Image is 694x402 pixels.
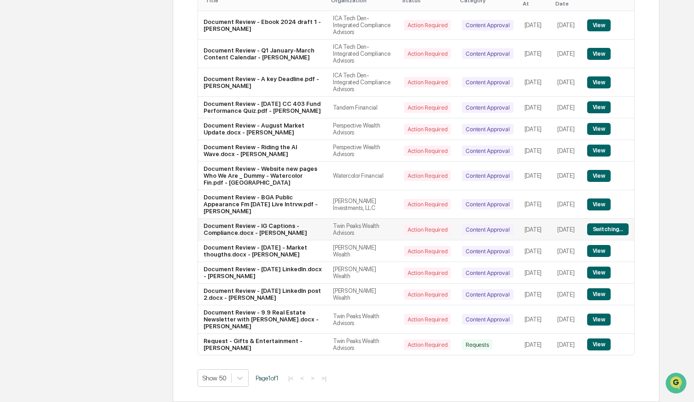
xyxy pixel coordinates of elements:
td: [PERSON_NAME] Wealth [327,262,398,284]
button: View [587,245,611,257]
div: Content Approval [462,77,513,87]
div: Action Required [404,314,451,325]
div: Action Required [404,268,451,278]
button: View [587,48,611,60]
button: View [587,198,611,210]
td: [DATE] [552,68,581,97]
td: Document Review - Q1 January-March Content Calendar - [PERSON_NAME] [198,40,327,68]
button: > [308,374,317,382]
div: Content Approval [462,268,513,278]
div: Action Required [404,77,451,87]
div: Content Approval [462,224,513,235]
button: View [587,76,611,88]
td: Document Review - A key Deadline.pdf - [PERSON_NAME] [198,68,327,97]
div: 🖐️ [9,117,17,124]
td: [DATE] [552,140,581,162]
div: We're available if you need us! [31,80,117,87]
td: Request - Gifts & Entertainment - [PERSON_NAME] [198,334,327,355]
td: [DATE] [552,334,581,355]
div: 🗄️ [67,117,74,124]
a: 🔎Data Lookup [6,130,62,146]
div: Action Required [404,224,451,235]
div: Action Required [404,339,451,350]
div: Requests [462,339,492,350]
div: Content Approval [462,170,513,181]
td: [DATE] [519,284,552,305]
td: [DATE] [552,262,581,284]
td: [DATE] [552,118,581,140]
td: ICA Tech Den-Integrated Compliance Advisors [327,40,398,68]
td: Perspective Wealth Advisors [327,118,398,140]
td: [PERSON_NAME] Investments, LLC [327,190,398,219]
td: [DATE] [552,284,581,305]
td: ICA Tech Den-Integrated Compliance Advisors [327,68,398,97]
td: [DATE] [519,334,552,355]
button: Switching... [587,223,629,235]
div: Content Approval [462,124,513,134]
button: View [587,338,611,350]
td: Document Review - IG Captions - Compliance.docx - [PERSON_NAME] [198,219,327,240]
div: Content Approval [462,20,513,30]
div: Content Approval [462,314,513,325]
div: Content Approval [462,199,513,210]
td: Document Review - [DATE] LinkedIn post 2.docx - [PERSON_NAME] [198,284,327,305]
td: [DATE] [519,190,552,219]
td: ICA Tech Den-Integrated Compliance Advisors [327,11,398,40]
td: [DATE] [552,190,581,219]
div: Content Approval [462,146,513,156]
span: Preclearance [18,116,59,125]
td: [DATE] [519,240,552,262]
td: Document Review - 9.9 Real Estate Newsletter with [PERSON_NAME].docx - [PERSON_NAME] [198,305,327,334]
a: 🗄️Attestations [63,112,118,129]
button: View [587,19,611,31]
img: 1746055101610-c473b297-6a78-478c-a979-82029cc54cd1 [9,70,26,87]
td: [DATE] [519,97,552,118]
div: Content Approval [462,102,513,113]
td: Document Review - [DATE] - Market thougths.docx - [PERSON_NAME] [198,240,327,262]
span: Pylon [92,156,111,163]
td: [DATE] [519,162,552,190]
td: Watercolor Financial [327,162,398,190]
div: Content Approval [462,48,513,59]
td: [DATE] [552,11,581,40]
span: Attestations [76,116,114,125]
button: Start new chat [157,73,168,84]
td: Document Review - Riding the AI Wave.docx - [PERSON_NAME] [198,140,327,162]
td: Document Review - [DATE] LinkedIn.docx - [PERSON_NAME] [198,262,327,284]
div: Action Required [404,20,451,30]
span: Page 1 of 1 [256,374,279,382]
button: View [587,145,611,157]
div: Action Required [404,124,451,134]
td: [PERSON_NAME] Wealth [327,284,398,305]
button: View [587,288,611,300]
button: >| [319,374,329,382]
td: Document Review - August Market Update.docx - [PERSON_NAME] [198,118,327,140]
td: [DATE] [519,262,552,284]
td: Twin Peaks Wealth Advisors [327,334,398,355]
td: Document Review - BGA Public Appearance Fm [DATE] Live Intrvw.pdf - [PERSON_NAME] [198,190,327,219]
td: [DATE] [519,40,552,68]
td: Document Review - Website new pages Who We Are _ Dummy - Watercolor Fin.pdf - [GEOGRAPHIC_DATA] [198,162,327,190]
div: Action Required [404,48,451,59]
td: Perspective Wealth Advisors [327,140,398,162]
td: Document Review - [DATE] CC 403 Fund Performance Quiz.pdf - [PERSON_NAME] [198,97,327,118]
span: Data Lookup [18,134,58,143]
td: Twin Peaks Wealth Advisors [327,305,398,334]
div: Action Required [404,289,451,300]
button: |< [286,374,296,382]
iframe: Open customer support [665,372,689,396]
td: [DATE] [519,68,552,97]
div: Start new chat [31,70,151,80]
td: [DATE] [519,118,552,140]
button: View [587,101,611,113]
td: [DATE] [552,40,581,68]
button: View [587,267,611,279]
td: [DATE] [552,219,581,240]
p: How can we help? [9,19,168,34]
button: View [587,123,611,135]
button: View [587,170,611,182]
td: Twin Peaks Wealth Advisors [327,219,398,240]
a: Powered byPylon [65,156,111,163]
